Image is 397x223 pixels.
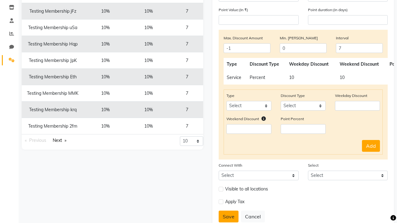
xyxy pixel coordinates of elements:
[337,58,386,71] th: Weekend Discount
[337,71,386,85] td: 10
[224,35,263,41] label: Max. Discount Amount
[84,36,127,52] td: 10%
[22,102,84,118] td: Testing Membership krq
[22,52,84,69] td: Testing Membership JpK
[84,69,127,85] td: 10%
[84,52,127,69] td: 10%
[22,3,84,20] td: Testing Membership jFz
[84,20,127,36] td: 10%
[127,20,170,36] td: 10%
[170,36,204,52] td: 7
[170,20,204,36] td: 7
[84,118,127,134] td: 10%
[127,102,170,118] td: 10%
[170,102,204,118] td: 7
[241,211,265,222] button: Cancel
[127,3,170,20] td: 10%
[335,93,367,98] label: Weekday Discount
[281,116,304,122] label: Point Percent
[127,36,170,52] td: 10%
[224,58,247,71] th: Type
[29,138,46,143] span: Previous
[84,102,127,118] td: 10%
[226,116,259,122] label: Weekend Discount
[281,93,305,98] label: Discount Type
[170,52,204,69] td: 7
[362,140,380,152] button: Add
[127,118,170,134] td: 10%
[225,186,268,192] span: Visible to all locations
[22,69,84,85] td: Testing Membership Eth
[280,35,318,41] label: Min. [PERSON_NAME]
[224,71,247,85] td: Service
[22,85,84,102] td: Testing Membership MMK
[22,20,84,36] td: Testing Membership uSa
[170,85,204,102] td: 7
[170,3,204,20] td: 7
[127,85,170,102] td: 10%
[336,35,349,41] label: Interval
[225,199,244,205] span: Apply Tax
[170,69,204,85] td: 7
[22,136,108,145] nav: Pagination
[286,58,336,71] th: Weekday Discount
[308,7,348,13] label: Point duration:(in days)
[219,7,248,13] label: Point Value:(In ₹)
[127,69,170,85] td: 10%
[226,93,234,98] label: Type
[286,71,336,85] td: 10
[84,3,127,20] td: 10%
[247,71,286,85] td: Percent
[127,52,170,69] td: 10%
[219,163,242,168] label: Connect With
[22,118,84,134] td: Testing Membership 2fm
[247,58,286,71] th: Discount Type
[84,85,127,102] td: 10%
[219,211,239,222] button: Save
[170,118,204,134] td: 7
[22,36,84,52] td: Testing Membership Hqp
[308,163,319,168] label: Select
[50,136,69,145] a: Next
